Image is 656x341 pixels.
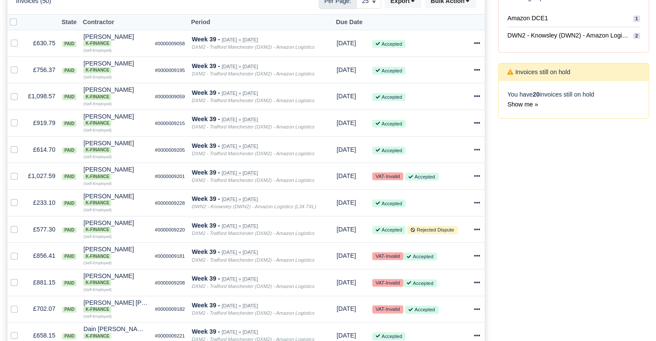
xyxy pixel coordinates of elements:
[83,246,148,259] div: [PERSON_NAME]
[192,36,220,43] strong: Week 39 -
[59,14,80,30] th: State
[155,280,185,285] small: #0000009208
[192,302,220,309] strong: Week 39 -
[372,305,403,313] small: VAT-Invalid
[337,40,356,47] span: 8 hours from now
[222,197,258,202] small: [DATE] » [DATE]
[83,60,148,73] div: [PERSON_NAME] K-Finance
[62,333,76,339] span: paid
[403,279,436,287] small: Accepted
[62,253,76,260] span: paid
[155,227,185,232] small: #0000009220
[83,220,148,233] div: [PERSON_NAME]
[83,120,111,126] span: K-Finance
[25,216,59,243] td: £577.30
[222,250,258,255] small: [DATE] » [DATE]
[83,208,111,212] small: (Self-Employed)
[83,48,111,53] small: (Self-Employed)
[83,193,148,206] div: [PERSON_NAME]
[372,200,405,207] small: Accepted
[83,193,148,206] div: [PERSON_NAME] K-Finance
[83,87,148,100] div: [PERSON_NAME]
[83,220,148,233] div: [PERSON_NAME] K-Finance
[62,147,76,153] span: paid
[83,166,148,179] div: [PERSON_NAME] K-Finance
[83,174,111,180] span: K-Finance
[83,333,111,339] span: K-Finance
[633,33,640,39] span: 2
[83,261,111,265] small: (Self-Employed)
[372,93,405,101] small: Accepted
[25,110,59,137] td: £919.79
[25,189,59,216] td: £233.10
[83,128,111,132] small: (Self-Employed)
[192,310,314,316] i: DXM2 - Trafford Manchester (DXM2) - Amazon Logistics
[83,326,148,339] div: Dain [PERSON_NAME] K-Finance
[507,27,640,44] a: DWN2 - Knowsley (DWN2) - Amazon Logistics (L34 7XL) 2
[192,231,314,236] i: DXM2 - Trafford Manchester (DXM2) - Amazon Logistics
[83,94,111,100] span: K-Finance
[83,166,148,179] div: [PERSON_NAME]
[83,314,111,319] small: (Self-Employed)
[507,31,630,41] span: DWN2 - Knowsley (DWN2) - Amazon Logistics (L34 7XL)
[83,60,148,73] div: [PERSON_NAME]
[192,178,314,183] i: DXM2 - Trafford Manchester (DXM2) - Amazon Logistics
[155,147,185,153] small: #0000009205
[83,41,111,47] span: K-Finance
[83,87,148,100] div: [PERSON_NAME] K-Finance
[499,81,649,118] div: You have invoices still on hold
[155,121,185,126] small: #0000009215
[222,223,258,229] small: [DATE] » [DATE]
[192,63,220,69] strong: Week 39 -
[155,94,185,99] small: #0000009059
[25,269,59,296] td: £881.15
[25,243,59,269] td: £856.41
[188,14,333,30] th: Period
[222,37,258,43] small: [DATE] » [DATE]
[507,10,640,27] a: Amazon DCE1 1
[192,204,316,209] i: DWN2 - Knowsley (DWN2) - Amazon Logistics (L34 7XL)
[83,300,148,313] div: [PERSON_NAME] [PERSON_NAME]
[372,40,405,48] small: Accepted
[372,172,403,180] small: VAT-Invalid
[192,151,314,156] i: DXM2 - Trafford Manchester (DXM2) - Amazon Logistics
[62,227,76,233] span: paid
[83,181,111,186] small: (Self-Employed)
[62,121,76,127] span: paid
[507,101,538,108] a: Show me »
[80,14,151,30] th: Contractor
[337,146,356,153] span: 8 hours from now
[507,13,548,23] span: Amazon DCE1
[507,69,570,76] h6: Invoices still on hold
[83,155,111,159] small: (Self-Employed)
[192,328,220,335] strong: Week 39 -
[83,246,148,259] div: [PERSON_NAME] K-Finance
[372,226,405,234] small: Accepted
[62,41,76,47] span: paid
[83,326,148,339] div: Dain [PERSON_NAME]
[192,284,314,289] i: DXM2 - Trafford Manchester (DXM2) - Amazon Logistics
[62,94,76,100] span: paid
[222,91,258,96] small: [DATE] » [DATE]
[337,172,356,179] span: 8 hours from now
[83,253,111,260] span: K-Finance
[192,71,314,76] i: DXM2 - Trafford Manchester (DXM2) - Amazon Logistics
[83,75,111,79] small: (Self-Employed)
[192,98,314,103] i: DXM2 - Trafford Manchester (DXM2) - Amazon Logistics
[155,333,185,338] small: #0000009221
[192,195,220,202] strong: Week 39 -
[222,117,258,122] small: [DATE] » [DATE]
[25,83,59,110] td: £1,098.57
[83,227,111,233] span: K-Finance
[83,200,111,206] span: K-Finance
[25,30,59,57] td: £630.75
[83,67,111,73] span: K-Finance
[62,307,76,313] span: paid
[337,119,356,126] span: 8 hours from now
[83,300,148,313] div: [PERSON_NAME] [PERSON_NAME] K-Finance
[192,116,220,122] strong: Week 39 -
[83,147,111,153] span: K-Finance
[372,120,405,128] small: Accepted
[613,300,656,341] iframe: Chat Widget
